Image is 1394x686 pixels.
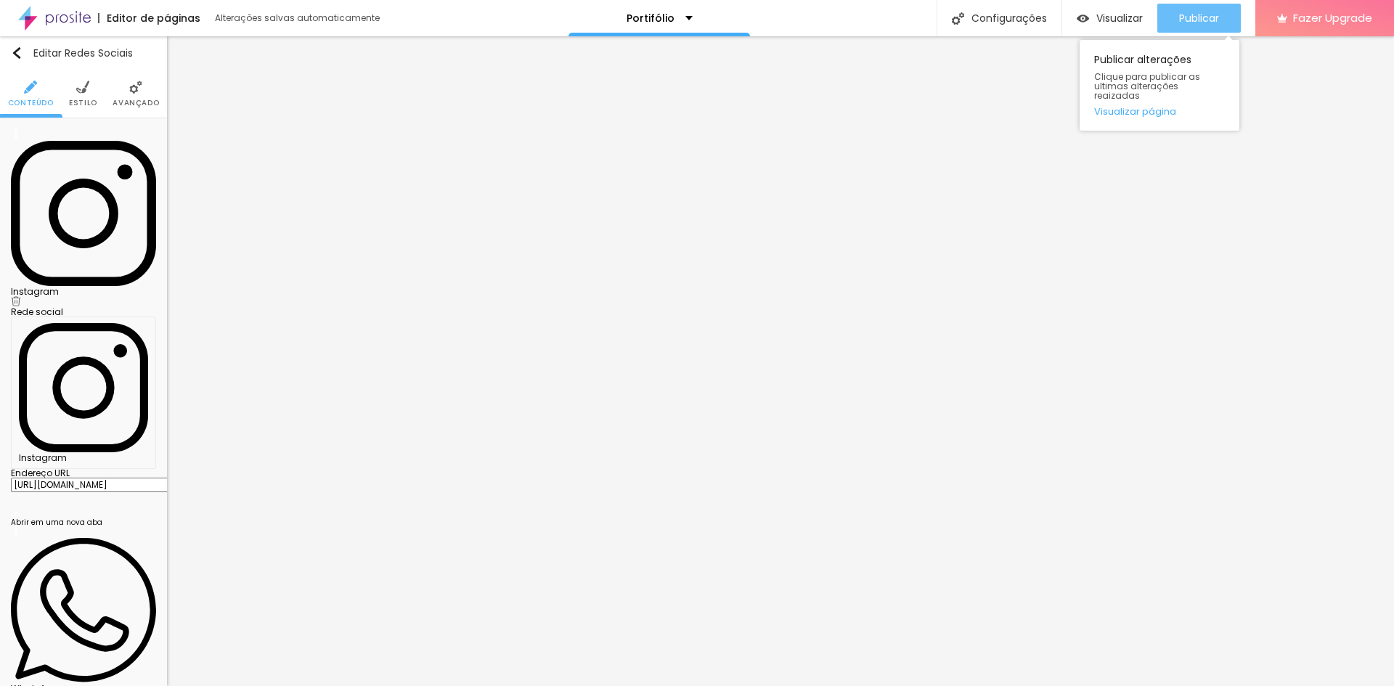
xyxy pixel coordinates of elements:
[11,510,18,518] img: Icone
[19,323,148,452] img: Instagram
[8,99,54,107] span: Conteúdo
[11,469,156,478] label: Endereço URL
[19,323,148,462] div: Instagram
[1094,72,1225,101] span: Clique para publicar as ultimas alterações reaizadas
[11,538,156,683] img: WhatsApp
[167,36,1394,686] iframe: Editor
[1157,4,1241,33] button: Publicar
[1094,107,1225,116] a: Visualizar página
[11,306,63,318] span: Rede social
[627,13,674,23] p: Portifólio
[1293,12,1372,24] span: Fazer Upgrade
[11,47,23,59] img: Icone
[952,12,964,25] img: Icone
[1096,12,1143,24] span: Visualizar
[215,14,382,23] div: Alterações salvas automaticamente
[76,81,89,94] img: Icone
[69,99,97,107] span: Estilo
[11,519,156,526] div: Abrir em uma nova aba
[11,47,133,59] div: Editar Redes Sociais
[11,296,21,306] img: Icone
[24,81,37,94] img: Icone
[1062,4,1157,33] button: Visualizar
[113,99,159,107] span: Avançado
[11,526,21,536] img: Icone
[1080,40,1239,131] div: Publicar alterações
[98,13,200,23] div: Editor de páginas
[11,141,156,286] img: Instagram
[1179,12,1219,24] span: Publicar
[1077,12,1089,25] img: view-1.svg
[129,81,142,94] img: Icone
[11,129,21,139] img: Icone
[11,287,156,296] div: Instagram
